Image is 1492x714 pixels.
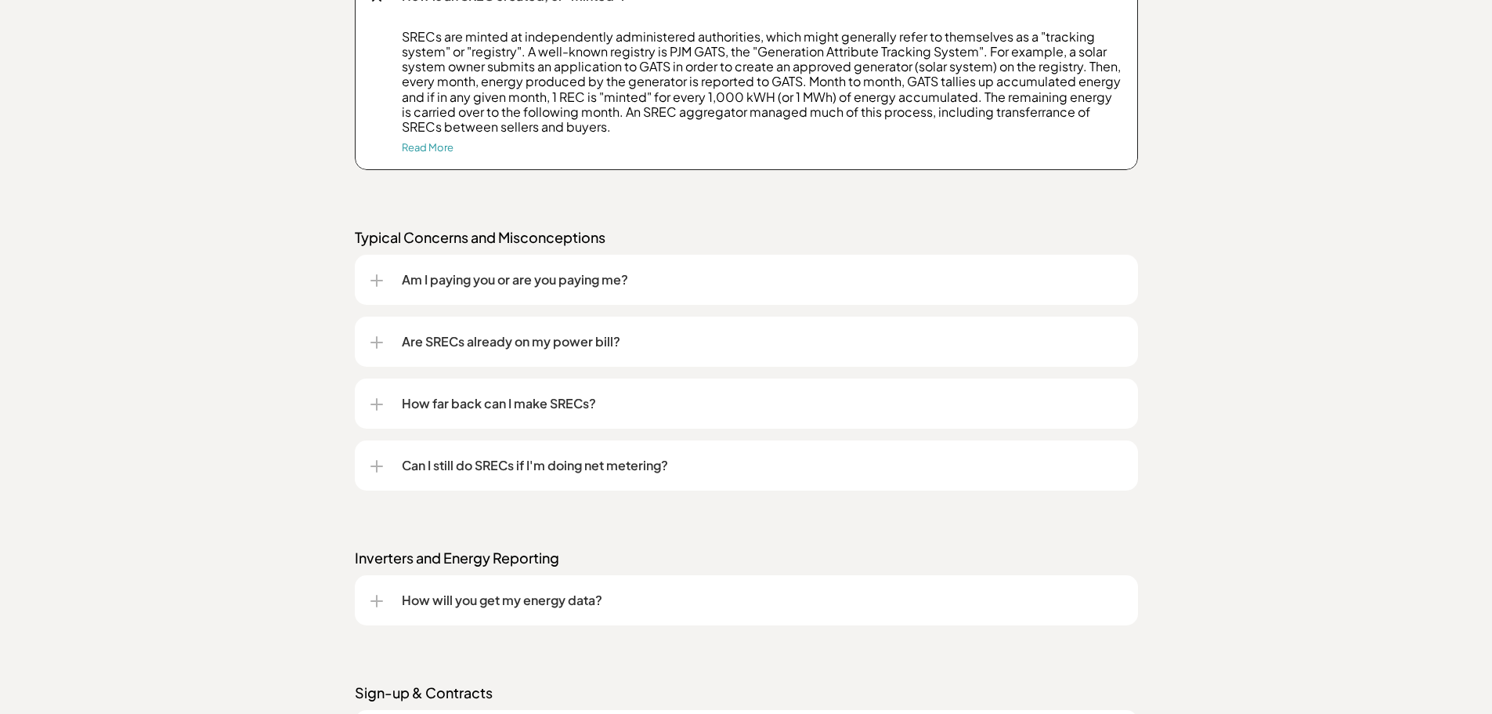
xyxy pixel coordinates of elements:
[355,683,1138,702] p: Sign-up & Contracts
[402,456,1122,475] p: Can I still do SRECs if I'm doing net metering?
[402,332,1122,351] p: Are SRECs already on my power bill?
[402,29,1122,134] p: SRECs are minted at independently administered authorities, which might generally refer to themse...
[402,141,453,154] a: Read More
[355,228,1138,247] p: Typical Concerns and Misconceptions
[402,394,1122,413] p: How far back can I make SRECs?
[402,270,1122,289] p: Am I paying you or are you paying me?
[355,549,1138,567] p: Inverters and Energy Reporting
[402,591,1122,610] p: How will you get my energy data?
